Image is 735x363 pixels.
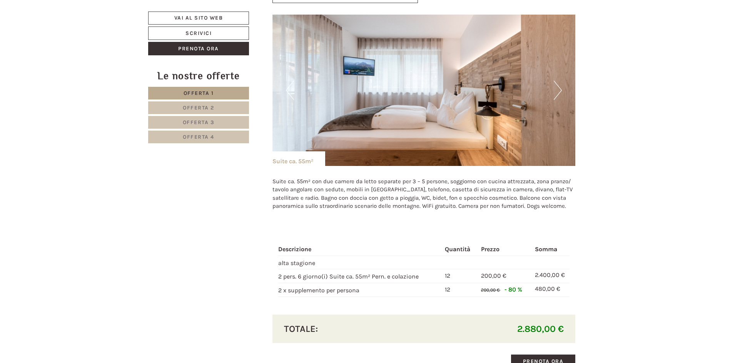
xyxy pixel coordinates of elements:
td: 12 [442,283,478,297]
p: Suite ca. 55m² con due camere da letto separate per 3 – 5 persone, soggiorno con cucina attrezzat... [272,177,576,211]
small: 10:25 [12,37,121,43]
div: Totale: [278,322,424,335]
span: 2.880,00 € [517,323,564,334]
a: Scrivici [148,27,249,40]
button: Invia [262,202,303,216]
th: Prezzo [478,244,532,255]
th: Somma [532,244,570,255]
td: 12 [442,269,478,283]
th: Descrizione [278,244,442,255]
img: image [272,15,576,166]
span: 200,00 € [481,272,506,279]
td: 2 pers. 6 giorno(i) Suite ca. 55m² Pern. e colazione [278,269,442,283]
td: alta stagione [278,255,442,269]
div: Le nostre offerte [148,69,249,83]
td: 480,00 € [532,283,570,297]
a: Vai al sito web [148,12,249,25]
th: Quantità [442,244,478,255]
span: - 80 % [504,286,522,293]
div: Buon giorno, come possiamo aiutarla? [6,21,125,44]
span: 200,00 € [481,287,499,293]
span: Offerta 1 [184,90,214,96]
span: Offerta 4 [183,134,214,140]
div: lunedì [137,6,166,19]
span: Offerta 2 [183,104,214,111]
button: Next [554,81,562,100]
div: Suite ca. 55m² [272,151,325,166]
td: 2 x supplemento per persona [278,283,442,297]
span: Offerta 3 [183,119,215,126]
a: Prenota ora [148,42,249,55]
button: Previous [286,81,294,100]
td: 2.400,00 € [532,269,570,283]
div: Hotel B&B Feldmessner [12,22,121,28]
